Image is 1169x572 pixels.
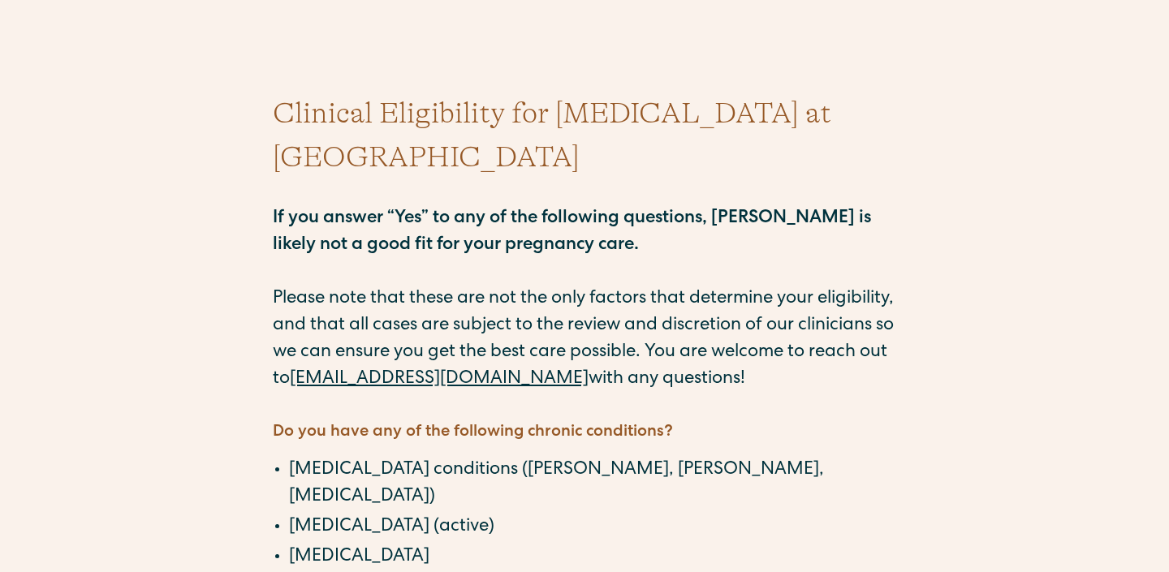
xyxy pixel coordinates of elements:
a: [EMAIL_ADDRESS][DOMAIN_NAME] [290,371,589,389]
p: Please note that these are not the only factors that determine your eligibility, and that all cas... [273,179,896,394]
li: [MEDICAL_DATA] [289,544,896,571]
strong: Do you have any of the following chronic conditions? [273,424,673,441]
li: [MEDICAL_DATA] conditions ([PERSON_NAME], [PERSON_NAME], [MEDICAL_DATA]) [289,458,896,511]
li: [MEDICAL_DATA] (active) [289,514,896,541]
strong: If you answer “Yes” to any of the following questions, [PERSON_NAME] is likely not a good fit for... [273,210,871,255]
p: ‍ [273,394,896,420]
h1: Clinical Eligibility for [MEDICAL_DATA] at [GEOGRAPHIC_DATA] [273,92,896,179]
